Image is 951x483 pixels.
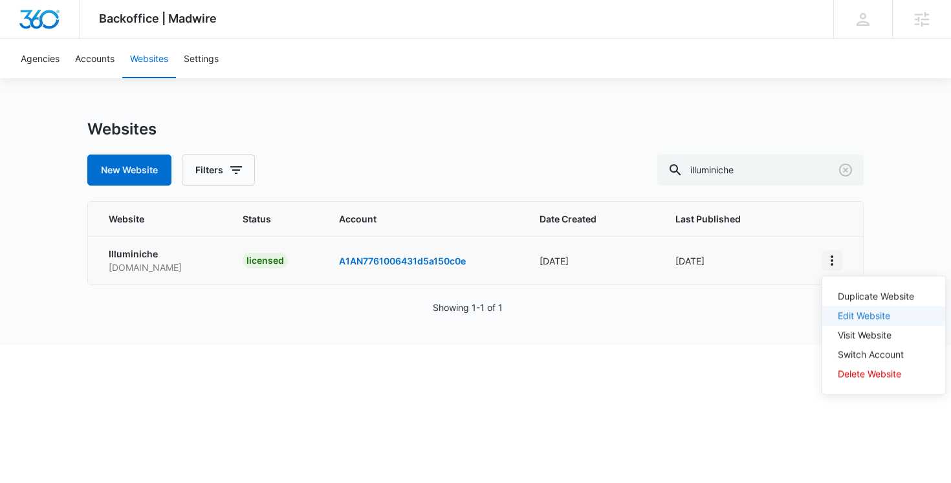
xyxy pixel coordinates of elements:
span: Date Created [540,212,626,226]
a: Visit Website [838,330,891,341]
a: Accounts [67,39,122,78]
a: Agencies [13,39,67,78]
button: Filters [182,155,255,186]
span: Status [243,212,309,226]
button: Edit Website [822,306,945,326]
div: Switch Account [838,350,914,360]
button: Duplicate Website [822,287,945,306]
div: Duplicate Website [838,292,914,301]
a: Edit Website [838,310,890,321]
span: Website [109,212,193,226]
span: Last Published [675,212,772,226]
a: Websites [122,39,176,78]
button: Clear [835,160,856,180]
button: Delete Website [822,365,945,384]
h1: Websites [87,120,157,139]
div: Delete Website [838,370,914,379]
td: [DATE] [660,236,806,284]
div: licensed [243,253,288,268]
button: New Website [87,155,171,186]
td: [DATE] [524,236,660,284]
p: Illuminiche [109,247,212,261]
button: Switch Account [822,345,945,365]
p: [DOMAIN_NAME] [109,261,212,274]
a: A1AN7761006431d5a150c0e [339,255,466,266]
span: Backoffice | Madwire [99,12,217,25]
input: Search [657,155,864,186]
button: View More [822,250,842,271]
button: Visit Website [822,326,945,345]
a: Settings [176,39,226,78]
p: Showing 1-1 of 1 [433,301,503,314]
span: Account [339,212,508,226]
